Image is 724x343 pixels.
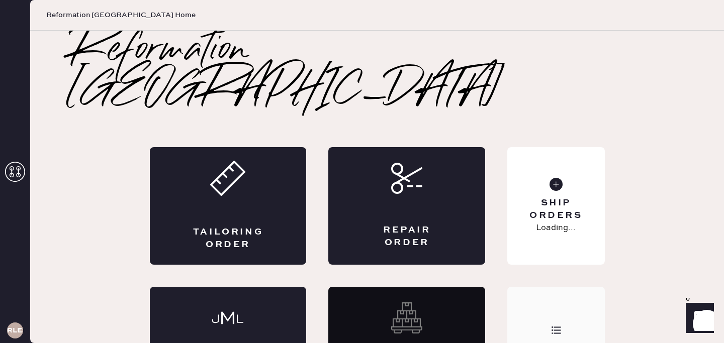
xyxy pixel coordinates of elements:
[190,226,266,251] div: Tailoring Order
[46,10,196,20] span: Reformation [GEOGRAPHIC_DATA] Home
[7,327,23,334] h3: RLESA
[515,197,596,222] div: Ship Orders
[676,298,719,341] iframe: Front Chat
[70,31,684,111] h2: Reformation [GEOGRAPHIC_DATA]
[369,224,445,249] div: Repair Order
[536,222,576,234] p: Loading...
